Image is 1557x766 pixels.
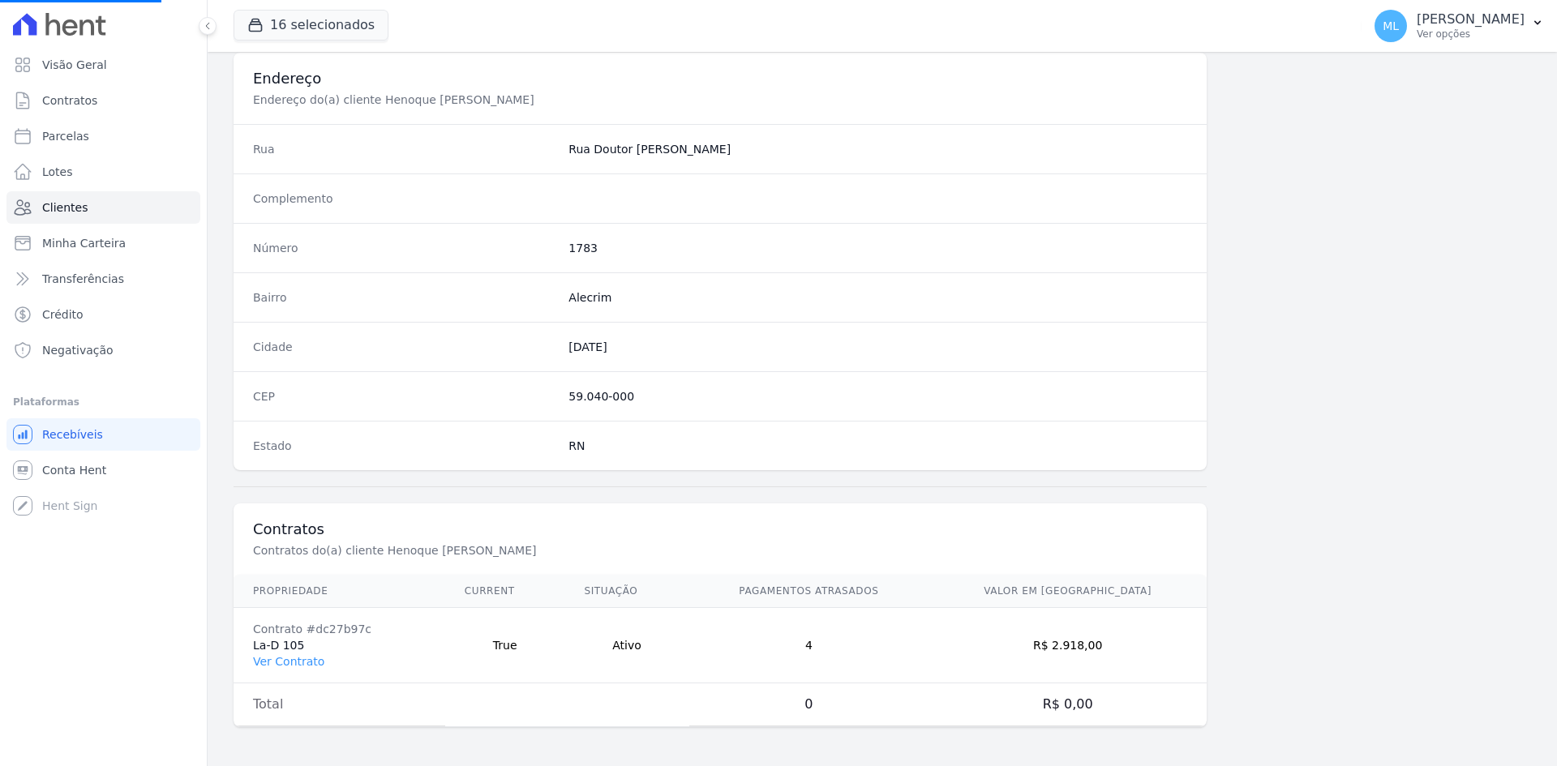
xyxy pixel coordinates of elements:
[13,392,194,412] div: Plataformas
[6,334,200,366] a: Negativação
[565,575,689,608] th: Situação
[253,438,555,454] dt: Estado
[929,608,1207,683] td: R$ 2.918,00
[568,141,1187,157] dd: Rua Doutor [PERSON_NAME]
[565,608,689,683] td: Ativo
[42,128,89,144] span: Parcelas
[253,621,426,637] div: Contrato #dc27b97c
[253,190,555,207] dt: Complemento
[6,298,200,331] a: Crédito
[253,289,555,306] dt: Bairro
[42,199,88,216] span: Clientes
[253,240,555,256] dt: Número
[42,235,126,251] span: Minha Carteira
[253,542,798,558] p: Contratos do(a) cliente Henoque [PERSON_NAME]
[253,520,1187,539] h3: Contratos
[42,342,114,358] span: Negativação
[1362,3,1557,49] button: ML [PERSON_NAME] Ver opções
[42,92,97,109] span: Contratos
[689,575,929,608] th: Pagamentos Atrasados
[253,69,1187,88] h3: Endereço
[234,10,388,41] button: 16 selecionados
[6,227,200,259] a: Minha Carteira
[445,608,565,683] td: True
[568,438,1187,454] dd: RN
[1383,20,1399,32] span: ML
[234,683,445,726] td: Total
[234,608,445,683] td: La-D 105
[689,683,929,726] td: 0
[6,418,200,451] a: Recebíveis
[253,388,555,404] dt: CEP
[42,164,73,180] span: Lotes
[568,289,1187,306] dd: Alecrim
[42,271,124,287] span: Transferências
[568,339,1187,355] dd: [DATE]
[1417,28,1525,41] p: Ver opções
[253,655,324,668] a: Ver Contrato
[6,84,200,117] a: Contratos
[253,92,798,108] p: Endereço do(a) cliente Henoque [PERSON_NAME]
[6,191,200,224] a: Clientes
[568,240,1187,256] dd: 1783
[42,57,107,73] span: Visão Geral
[6,263,200,295] a: Transferências
[42,462,106,478] span: Conta Hent
[42,426,103,443] span: Recebíveis
[253,141,555,157] dt: Rua
[929,575,1207,608] th: Valor em [GEOGRAPHIC_DATA]
[42,306,84,323] span: Crédito
[1417,11,1525,28] p: [PERSON_NAME]
[6,156,200,188] a: Lotes
[689,608,929,683] td: 4
[6,49,200,81] a: Visão Geral
[6,120,200,152] a: Parcelas
[445,575,565,608] th: Current
[253,339,555,355] dt: Cidade
[568,388,1187,404] dd: 59.040-000
[234,575,445,608] th: Propriedade
[6,454,200,486] a: Conta Hent
[929,683,1207,726] td: R$ 0,00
